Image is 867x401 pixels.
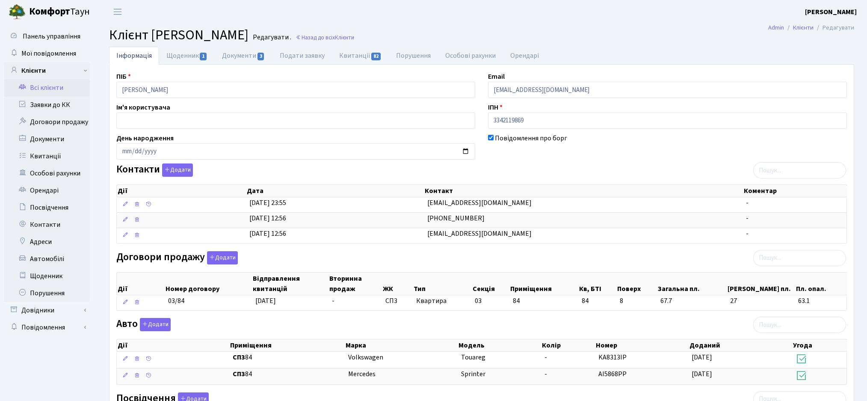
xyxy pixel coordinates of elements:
[233,353,245,362] b: СП3
[416,296,468,306] span: Квартира
[140,318,171,331] button: Авто
[544,353,547,362] span: -
[159,47,215,65] a: Щоденник
[488,102,503,113] label: ІПН
[472,273,509,295] th: Секція
[488,71,505,82] label: Email
[753,250,846,266] input: Пошук...
[753,162,846,178] input: Пошук...
[4,233,90,250] a: Адреси
[233,369,245,379] b: СП3
[117,339,229,351] th: Дії
[768,23,784,32] a: Admin
[249,229,286,238] span: [DATE] 12:56
[495,133,567,143] label: Повідомлення про борг
[544,369,547,379] span: -
[205,250,238,264] a: Додати
[598,353,627,362] span: KA8313IP
[692,353,712,362] span: [DATE]
[116,251,238,264] label: Договори продажу
[578,273,616,295] th: Кв, БТІ
[4,28,90,45] a: Панель управління
[200,53,207,60] span: 1
[162,163,193,177] button: Контакти
[332,296,334,306] span: -
[296,33,354,42] a: Назад до всіхКлієнти
[4,199,90,216] a: Посвідчення
[165,273,252,295] th: Номер договору
[814,23,854,33] li: Редагувати
[475,296,482,306] span: 03
[4,302,90,319] a: Довідники
[727,273,795,295] th: [PERSON_NAME] пл.
[4,250,90,267] a: Автомобілі
[427,198,532,208] span: [EMAIL_ADDRESS][DOMAIN_NAME]
[109,25,249,45] span: Клієнт [PERSON_NAME]
[249,198,286,208] span: [DATE] 23:55
[513,296,520,306] span: 84
[4,182,90,199] a: Орендарі
[4,62,90,79] a: Клієнти
[116,71,131,82] label: ПІБ
[9,3,26,21] img: logo.png
[755,19,867,37] nav: breadcrumb
[427,214,485,223] span: [PHONE_NUMBER]
[793,23,814,32] a: Клієнти
[746,198,749,208] span: -
[805,7,857,17] a: [PERSON_NAME]
[730,296,792,306] span: 27
[4,96,90,113] a: Заявки до КК
[689,339,793,351] th: Доданий
[427,229,532,238] span: [EMAIL_ADDRESS][DOMAIN_NAME]
[107,5,128,19] button: Переключити навігацію
[4,79,90,96] a: Всі клієнти
[424,185,743,197] th: Контакт
[753,317,846,333] input: Пошук...
[21,49,76,58] span: Мої повідомлення
[348,369,376,379] span: Mercedes
[461,353,485,362] span: Touareg
[233,369,341,379] span: 84
[389,47,438,65] a: Порушення
[29,5,70,18] b: Комфорт
[4,165,90,182] a: Особові рахунки
[233,353,341,362] span: 84
[138,317,171,332] a: Додати
[620,296,654,306] span: 8
[746,229,749,238] span: -
[160,162,193,177] a: Додати
[246,185,424,197] th: Дата
[413,273,472,295] th: Тип
[348,353,383,362] span: Volkswagen
[249,214,286,223] span: [DATE] 12:56
[4,267,90,285] a: Щоденник
[4,131,90,148] a: Документи
[4,216,90,233] a: Контакти
[4,285,90,302] a: Порушення
[23,32,80,41] span: Панель управління
[257,53,264,60] span: 3
[4,148,90,165] a: Квитанції
[692,369,712,379] span: [DATE]
[438,47,503,65] a: Особові рахунки
[382,273,413,295] th: ЖК
[582,296,613,306] span: 84
[798,296,843,306] span: 63.1
[4,113,90,131] a: Договори продажу
[746,214,749,223] span: -
[272,47,332,65] a: Подати заявку
[345,339,458,351] th: Марка
[595,339,689,351] th: Номер
[503,47,546,65] a: Орендарі
[29,5,90,19] span: Таун
[255,296,276,306] span: [DATE]
[541,339,595,351] th: Колір
[332,47,389,65] a: Квитанції
[229,339,345,351] th: Приміщення
[116,163,193,177] label: Контакти
[116,318,171,331] label: Авто
[117,273,165,295] th: Дії
[4,45,90,62] a: Мої повідомлення
[251,33,291,42] small: Редагувати .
